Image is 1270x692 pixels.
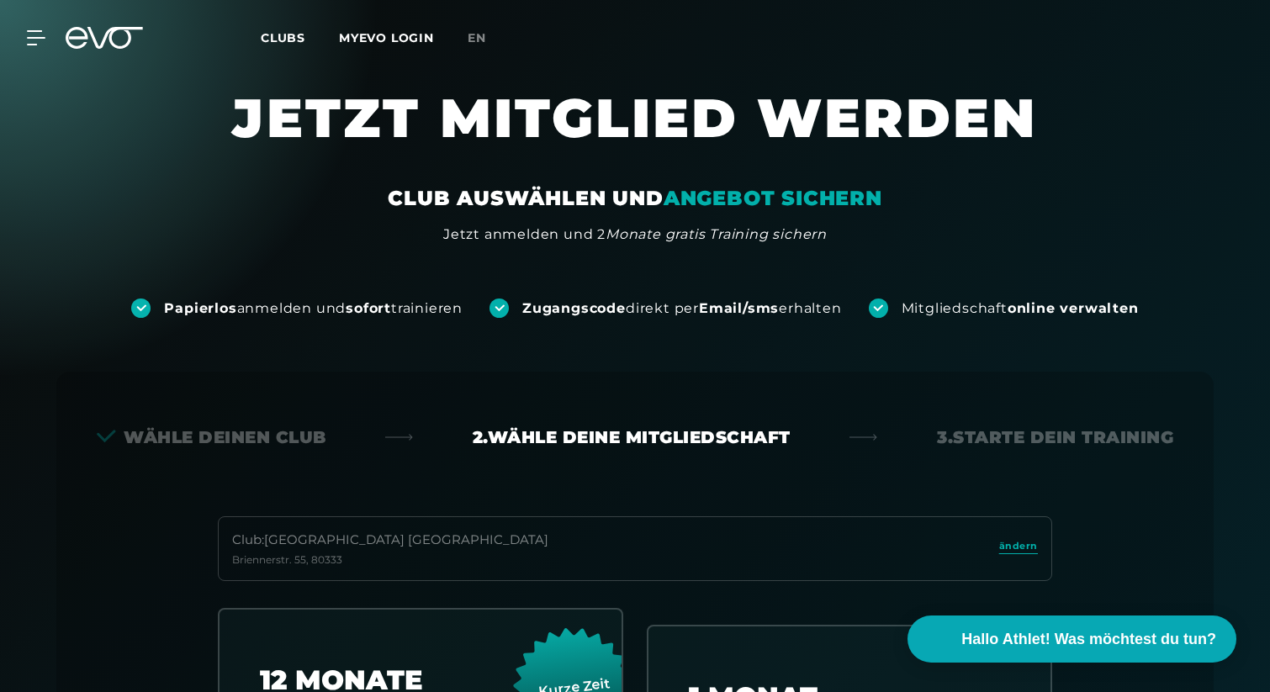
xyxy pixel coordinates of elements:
strong: sofort [346,300,391,316]
div: Briennerstr. 55 , 80333 [232,553,548,567]
div: 3. Starte dein Training [937,425,1173,449]
div: anmelden und trainieren [164,299,463,318]
a: Clubs [261,29,339,45]
div: CLUB AUSWÄHLEN UND [388,185,881,212]
span: Clubs [261,30,305,45]
div: 2. Wähle deine Mitgliedschaft [473,425,791,449]
div: Jetzt anmelden und 2 [443,225,827,245]
a: en [468,29,506,48]
div: Wähle deinen Club [97,425,326,449]
div: Mitgliedschaft [902,299,1139,318]
em: ANGEBOT SICHERN [664,186,882,210]
a: MYEVO LOGIN [339,30,434,45]
strong: Zugangscode [522,300,626,316]
a: ändern [999,539,1038,558]
button: Hallo Athlet! Was möchtest du tun? [908,615,1236,663]
strong: online verwalten [1008,300,1139,316]
span: en [468,30,486,45]
div: direkt per erhalten [522,299,841,318]
span: ändern [999,539,1038,553]
div: Club : [GEOGRAPHIC_DATA] [GEOGRAPHIC_DATA] [232,531,548,550]
span: Hallo Athlet! Was möchtest du tun? [961,628,1216,651]
strong: Papierlos [164,300,236,316]
em: Monate gratis Training sichern [606,226,827,242]
strong: Email/sms [699,300,779,316]
h1: JETZT MITGLIED WERDEN [130,84,1140,185]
